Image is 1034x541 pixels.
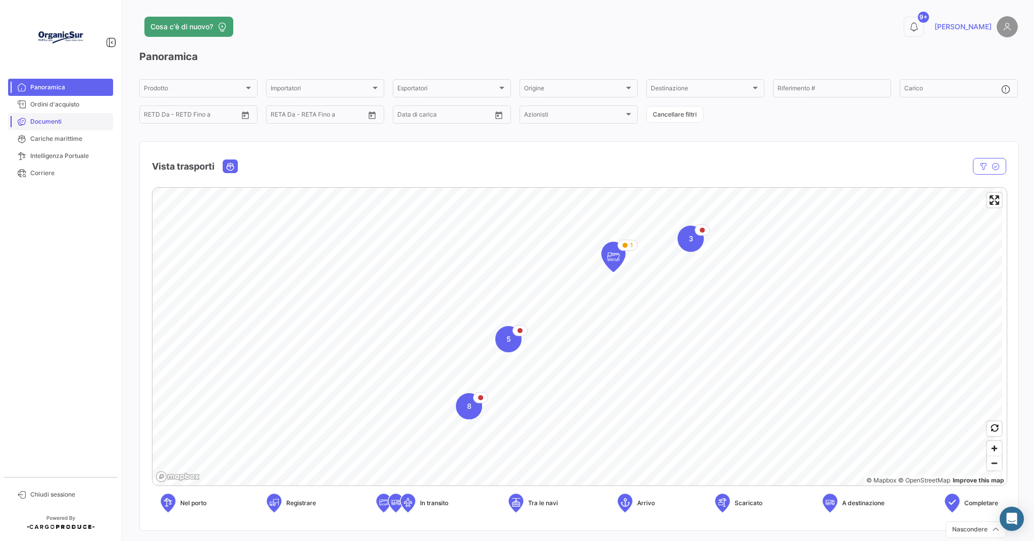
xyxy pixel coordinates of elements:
[637,499,655,508] span: Arrivo
[8,113,113,130] a: Documenti
[842,499,885,508] span: A destinazione
[630,241,633,250] span: 1
[8,130,113,147] a: Cariche marittime
[987,193,1002,207] button: Enter fullscreen
[898,476,950,484] a: OpenStreetMap
[30,169,109,178] span: Corriere
[946,521,1006,538] button: Nascondere
[286,113,331,120] input: Fino a
[8,79,113,96] a: Panoramica
[144,113,152,120] input: Da
[8,165,113,182] a: Corriere
[420,499,448,508] span: In transito
[286,499,316,508] span: Registrare
[156,471,200,482] a: Mapbox logo
[144,86,244,93] span: Prodotto
[735,499,762,508] span: Scaricato
[139,49,1018,64] h3: Panoramica
[223,160,237,173] button: Ocean
[935,22,992,32] span: [PERSON_NAME]
[365,107,380,123] button: Open calendar
[144,17,233,37] button: Cosa c'è di nuovo?
[456,393,482,419] div: Map marker
[152,188,1002,486] canvas: Map
[601,242,626,272] div: Map marker
[8,147,113,165] a: Intelligenza Portuale
[30,100,109,109] span: Ordini d'acquisto
[180,499,206,508] span: Nel porto
[30,134,109,143] span: Cariche marittime
[651,86,751,93] span: Destinazione
[506,334,511,344] span: 5
[528,499,558,508] span: Tra le navi
[271,86,371,93] span: Importatori
[412,113,457,120] input: Fino a
[30,490,109,499] span: Chiudi sessione
[397,113,405,120] input: Da
[997,16,1018,37] img: placeholder-user.png
[964,499,998,508] span: Completare
[152,159,215,174] h4: Vista trasporti
[30,117,109,126] span: Documenti
[866,476,896,484] a: Mapbox
[8,96,113,113] a: Ordini d'acquisto
[150,22,213,32] span: Cosa c'è di nuovo?
[467,401,472,411] span: 8
[159,113,204,120] input: Fino a
[646,106,703,123] button: Cancellare filtri
[524,113,624,120] span: Azionisti
[397,86,497,93] span: Esportatori
[491,107,506,123] button: Open calendar
[1000,507,1024,531] div: Abrir Intercom Messenger
[271,113,279,120] input: Da
[678,226,704,252] div: Map marker
[987,441,1002,456] button: Zoom in
[689,234,693,244] span: 3
[30,151,109,160] span: Intelligenza Portuale
[524,86,624,93] span: Origine
[495,326,522,352] div: Map marker
[35,12,86,63] img: Logo+OrganicSur.png
[953,476,1004,484] a: Map feedback
[30,83,109,92] span: Panoramica
[987,456,1002,470] button: Zoom out
[238,107,253,123] button: Open calendar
